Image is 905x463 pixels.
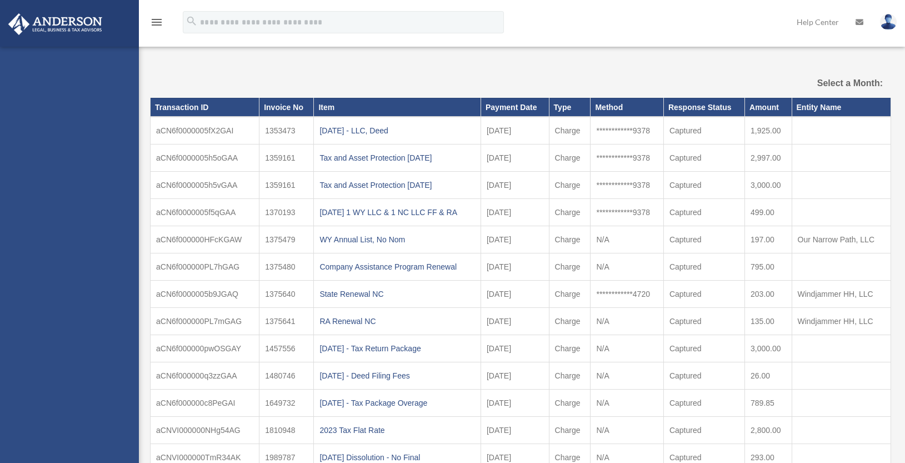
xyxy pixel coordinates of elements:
td: Captured [663,335,744,362]
td: [DATE] [481,281,549,308]
div: Tax and Asset Protection [DATE] [319,177,475,193]
td: 1480746 [259,362,314,390]
td: [DATE] [481,172,549,199]
td: 1359161 [259,172,314,199]
div: State Renewal NC [319,286,475,302]
td: Charge [549,281,591,308]
td: Charge [549,308,591,335]
th: Entity Name [792,98,891,117]
td: 135.00 [745,308,792,335]
td: N/A [591,362,663,390]
td: [DATE] [481,253,549,281]
th: Type [549,98,591,117]
img: User Pic [880,14,897,30]
td: Captured [663,117,744,145]
i: search [186,15,198,27]
td: aCN6f000000pwOSGAY [151,335,259,362]
td: aCN6f0000005h5vGAA [151,172,259,199]
th: Transaction ID [151,98,259,117]
td: aCN6f000000HFcKGAW [151,226,259,253]
td: aCN6f000000PL7mGAG [151,308,259,335]
td: Charge [549,199,591,226]
td: Captured [663,145,744,172]
td: Charge [549,335,591,362]
td: 3,000.00 [745,335,792,362]
div: Company Assistance Program Renewal [319,259,475,275]
td: Charge [549,417,591,444]
td: Captured [663,308,744,335]
td: Captured [663,253,744,281]
td: aCN6f000000PL7hGAG [151,253,259,281]
td: Charge [549,226,591,253]
th: Item [314,98,481,117]
td: Charge [549,145,591,172]
div: WY Annual List, No Nom [319,232,475,247]
img: Anderson Advisors Platinum Portal [5,13,106,35]
td: [DATE] [481,417,549,444]
td: aCN6f0000005b9JGAQ [151,281,259,308]
td: Captured [663,226,744,253]
td: Our Narrow Path, LLC [792,226,891,253]
td: [DATE] [481,308,549,335]
td: 197.00 [745,226,792,253]
td: aCNVI000000NHg54AG [151,417,259,444]
td: N/A [591,308,663,335]
td: 1375640 [259,281,314,308]
th: Response Status [663,98,744,117]
td: N/A [591,226,663,253]
td: 795.00 [745,253,792,281]
td: [DATE] [481,117,549,145]
td: 203.00 [745,281,792,308]
td: aCN6f0000005fX2GAI [151,117,259,145]
td: Captured [663,417,744,444]
td: 1375641 [259,308,314,335]
td: 26.00 [745,362,792,390]
div: [DATE] - LLC, Deed [319,123,475,138]
td: Charge [549,390,591,417]
td: 1457556 [259,335,314,362]
div: Tax and Asset Protection [DATE] [319,150,475,166]
td: Charge [549,362,591,390]
td: Captured [663,199,744,226]
th: Payment Date [481,98,549,117]
i: menu [150,16,163,29]
td: [DATE] [481,362,549,390]
td: aCN6f000000q3zzGAA [151,362,259,390]
th: Amount [745,98,792,117]
td: 789.85 [745,390,792,417]
td: Captured [663,362,744,390]
td: 3,000.00 [745,172,792,199]
td: 1359161 [259,145,314,172]
td: 1810948 [259,417,314,444]
td: Windjammer HH, LLC [792,281,891,308]
td: N/A [591,390,663,417]
td: aCN6f0000005f5qGAA [151,199,259,226]
div: [DATE] - Deed Filing Fees [319,368,475,384]
td: Charge [549,172,591,199]
div: [DATE] - Tax Package Overage [319,395,475,411]
td: 1,925.00 [745,117,792,145]
td: N/A [591,335,663,362]
div: [DATE] - Tax Return Package [319,341,475,356]
td: N/A [591,253,663,281]
td: Captured [663,281,744,308]
td: Charge [549,117,591,145]
td: 2,800.00 [745,417,792,444]
th: Invoice No [259,98,314,117]
div: 2023 Tax Flat Rate [319,422,475,438]
a: menu [150,19,163,29]
td: Captured [663,172,744,199]
td: aCN6f0000005h5oGAA [151,145,259,172]
td: [DATE] [481,226,549,253]
th: Method [591,98,663,117]
td: Captured [663,390,744,417]
td: 499.00 [745,199,792,226]
td: 1649732 [259,390,314,417]
label: Select a Month: [776,76,883,91]
td: 1375479 [259,226,314,253]
td: [DATE] [481,390,549,417]
td: aCN6f000000c8PeGAI [151,390,259,417]
div: [DATE] 1 WY LLC & 1 NC LLC FF & RA [319,205,475,220]
td: Windjammer HH, LLC [792,308,891,335]
td: Charge [549,253,591,281]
